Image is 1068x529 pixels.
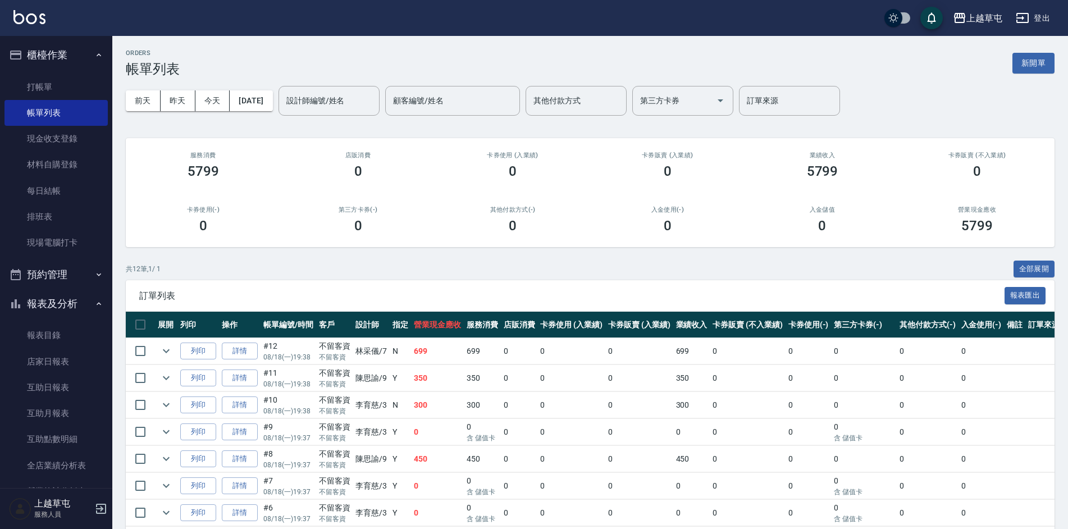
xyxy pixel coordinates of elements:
[4,126,108,152] a: 現金收支登錄
[831,446,897,472] td: 0
[786,446,832,472] td: 0
[710,446,785,472] td: 0
[1012,53,1055,74] button: 新開單
[261,446,316,472] td: #8
[4,453,108,478] a: 全店業績分析表
[353,392,390,418] td: 李育慈 /3
[319,421,350,433] div: 不留客資
[319,394,350,406] div: 不留客資
[411,446,464,472] td: 450
[316,312,353,338] th: 客戶
[34,509,92,519] p: 服務人員
[834,514,894,524] p: 含 儲值卡
[897,338,959,364] td: 0
[354,163,362,179] h3: 0
[263,514,313,524] p: 08/18 (一) 19:37
[353,312,390,338] th: 設計師
[831,473,897,499] td: 0
[261,338,316,364] td: #12
[961,218,993,234] h3: 5799
[1012,57,1055,68] a: 新開單
[673,419,710,445] td: 0
[158,396,175,413] button: expand row
[710,392,785,418] td: 0
[222,343,258,360] a: 詳情
[319,514,350,524] p: 不留客資
[537,419,605,445] td: 0
[319,367,350,379] div: 不留客資
[673,312,710,338] th: 業績收入
[834,433,894,443] p: 含 儲值卡
[831,312,897,338] th: 第三方卡券(-)
[786,365,832,391] td: 0
[501,365,538,391] td: 0
[354,218,362,234] h3: 0
[139,152,267,159] h3: 服務消費
[180,370,216,387] button: 列印
[4,260,108,289] button: 預約管理
[959,338,1005,364] td: 0
[180,396,216,414] button: 列印
[195,90,230,111] button: 今天
[4,426,108,452] a: 互助點數明細
[4,322,108,348] a: 報表目錄
[897,419,959,445] td: 0
[180,450,216,468] button: 列印
[411,338,464,364] td: 699
[467,514,498,524] p: 含 儲值卡
[897,392,959,418] td: 0
[188,163,219,179] h3: 5799
[501,392,538,418] td: 0
[605,473,673,499] td: 0
[710,419,785,445] td: 0
[1005,287,1046,304] button: 報表匯出
[222,477,258,495] a: 詳情
[411,392,464,418] td: 300
[4,178,108,204] a: 每日結帳
[449,152,577,159] h2: 卡券使用 (入業績)
[786,392,832,418] td: 0
[294,152,422,159] h2: 店販消費
[294,206,422,213] h2: 第三方卡券(-)
[605,419,673,445] td: 0
[390,338,411,364] td: N
[158,450,175,467] button: expand row
[831,392,897,418] td: 0
[831,500,897,526] td: 0
[464,419,501,445] td: 0
[831,419,897,445] td: 0
[959,500,1005,526] td: 0
[959,392,1005,418] td: 0
[353,419,390,445] td: 李育慈 /3
[319,502,350,514] div: 不留客資
[710,338,785,364] td: 0
[464,365,501,391] td: 350
[319,487,350,497] p: 不留客資
[261,365,316,391] td: #11
[263,433,313,443] p: 08/18 (一) 19:37
[464,500,501,526] td: 0
[158,423,175,440] button: expand row
[126,264,161,274] p: 共 12 筆, 1 / 1
[959,312,1005,338] th: 入金使用(-)
[126,61,180,77] h3: 帳單列表
[537,500,605,526] td: 0
[464,338,501,364] td: 699
[411,473,464,499] td: 0
[180,343,216,360] button: 列印
[319,433,350,443] p: 不留客資
[959,446,1005,472] td: 0
[180,477,216,495] button: 列印
[390,500,411,526] td: Y
[966,11,1002,25] div: 上越草屯
[34,498,92,509] h5: 上越草屯
[501,338,538,364] td: 0
[664,163,672,179] h3: 0
[501,473,538,499] td: 0
[390,419,411,445] td: Y
[158,504,175,521] button: expand row
[759,206,887,213] h2: 入金儲值
[604,206,732,213] h2: 入金使用(-)
[710,365,785,391] td: 0
[509,218,517,234] h3: 0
